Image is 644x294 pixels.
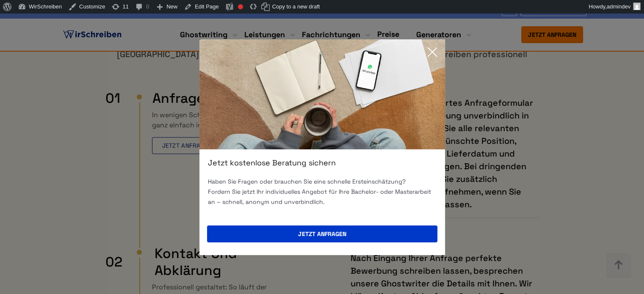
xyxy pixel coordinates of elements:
[199,158,445,168] div: Jetzt kostenlose Beratung sichern
[208,187,437,207] p: Fordern Sie jetzt Ihr individuelles Angebot für Ihre Bachelor- oder Masterarbeit an – schnell, an...
[199,39,445,149] img: exit
[207,225,437,242] button: Jetzt anfragen
[208,176,437,187] p: Haben Sie Fragen oder brauchen Sie eine schnelle Ersteinschätzung?
[238,4,243,9] div: Focus keyphrase not set
[607,3,630,10] span: admindev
